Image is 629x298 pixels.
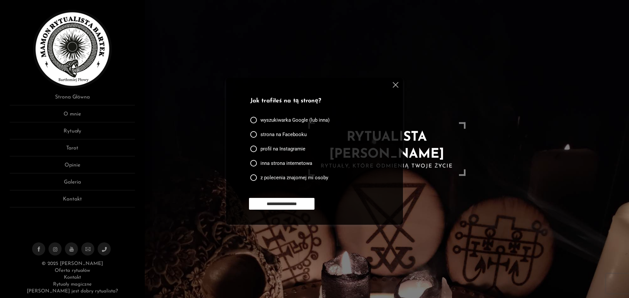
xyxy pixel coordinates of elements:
span: wyszukiwarka Google (lub inna) [260,117,330,123]
span: z polecenia znajomej mi osoby [260,174,328,181]
a: Rytuały magiczne [53,282,92,287]
a: Oferta rytuałów [55,268,90,273]
span: profil na Instagramie [260,146,305,152]
a: Strona Główna [10,93,135,105]
a: Galeria [10,178,135,190]
a: Opinie [10,161,135,173]
a: [PERSON_NAME] jest dobry rytualista? [27,289,118,294]
a: O mnie [10,110,135,122]
p: Jak trafiłeś na tą stronę? [250,97,376,106]
span: inna strona internetowa [260,160,312,167]
a: Tarot [10,144,135,156]
span: strona na Facebooku [260,131,307,138]
a: Kontakt [64,275,81,280]
img: cross.svg [393,82,398,88]
img: Rytualista Bartek [33,10,112,88]
a: Kontakt [10,195,135,207]
a: Rytuały [10,127,135,139]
